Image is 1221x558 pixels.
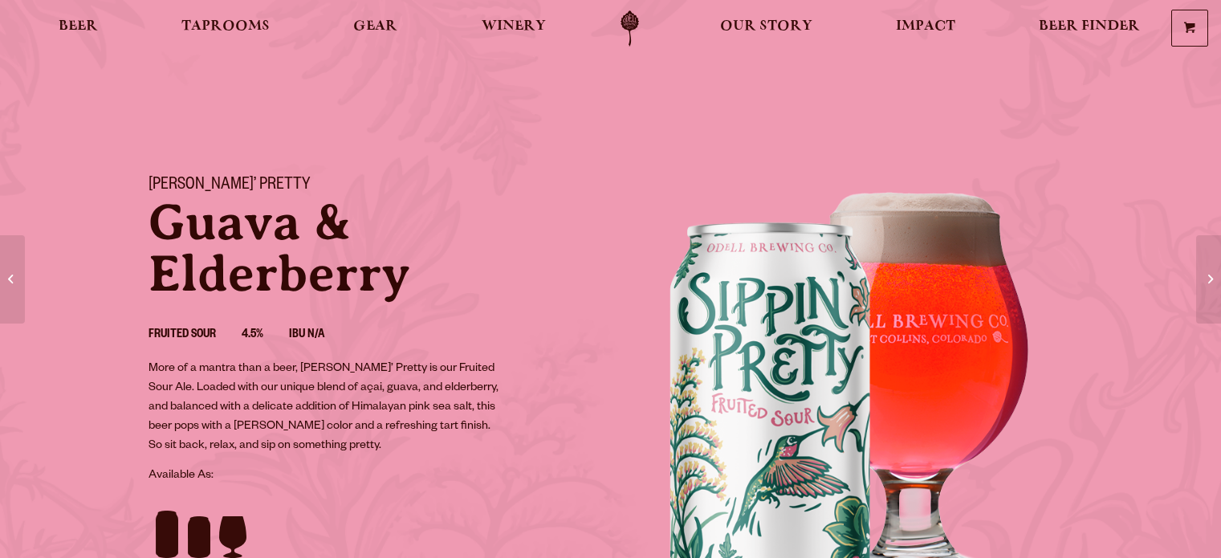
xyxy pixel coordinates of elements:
[149,325,242,346] li: Fruited Sour
[471,10,556,47] a: Winery
[710,10,823,47] a: Our Story
[1039,20,1140,33] span: Beer Finder
[720,20,812,33] span: Our Story
[289,325,350,346] li: IBU N/A
[149,197,592,299] p: Guava & Elderberry
[171,10,280,47] a: Taprooms
[59,20,98,33] span: Beer
[242,325,289,346] li: 4.5%
[181,20,270,33] span: Taprooms
[896,20,955,33] span: Impact
[600,10,660,47] a: Odell Home
[1028,10,1150,47] a: Beer Finder
[353,20,397,33] span: Gear
[149,466,592,486] p: Available As:
[482,20,546,33] span: Winery
[48,10,108,47] a: Beer
[149,360,503,456] p: More of a mantra than a beer, [PERSON_NAME]’ Pretty is our Fruited Sour Ale. Loaded with our uniq...
[149,176,592,197] h1: [PERSON_NAME]’ Pretty
[343,10,408,47] a: Gear
[885,10,966,47] a: Impact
